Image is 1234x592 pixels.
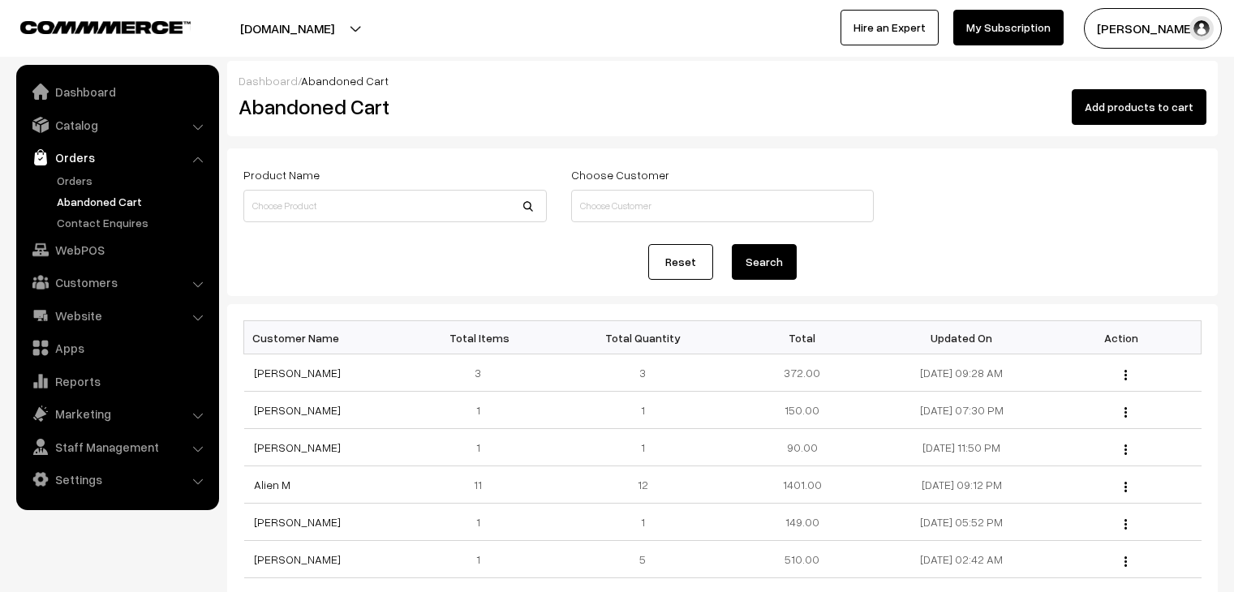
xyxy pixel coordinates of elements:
[20,301,213,330] a: Website
[563,354,723,392] td: 3
[1124,556,1127,567] img: Menu
[403,321,563,354] th: Total Items
[722,429,882,466] td: 90.00
[563,541,723,578] td: 5
[239,74,298,88] a: Dashboard
[563,321,723,354] th: Total Quantity
[882,541,1042,578] td: [DATE] 02:42 AM
[183,8,391,49] button: [DOMAIN_NAME]
[20,465,213,494] a: Settings
[722,504,882,541] td: 149.00
[20,399,213,428] a: Marketing
[254,552,341,566] a: [PERSON_NAME]
[243,190,547,222] input: Choose Product
[403,392,563,429] td: 1
[254,440,341,454] a: [PERSON_NAME]
[722,321,882,354] th: Total
[882,392,1042,429] td: [DATE] 07:30 PM
[722,541,882,578] td: 510.00
[53,214,213,231] a: Contact Enquires
[1072,89,1206,125] button: Add products to cart
[20,367,213,396] a: Reports
[1124,519,1127,530] img: Menu
[403,429,563,466] td: 1
[1124,482,1127,492] img: Menu
[571,166,669,183] label: Choose Customer
[882,354,1042,392] td: [DATE] 09:28 AM
[1124,370,1127,380] img: Menu
[1124,444,1127,455] img: Menu
[20,235,213,264] a: WebPOS
[403,466,563,504] td: 11
[648,244,713,280] a: Reset
[20,77,213,106] a: Dashboard
[403,504,563,541] td: 1
[20,143,213,172] a: Orders
[254,515,341,529] a: [PERSON_NAME]
[254,403,341,417] a: [PERSON_NAME]
[243,166,320,183] label: Product Name
[563,466,723,504] td: 12
[722,354,882,392] td: 372.00
[403,354,563,392] td: 3
[20,110,213,139] a: Catalog
[254,478,290,491] a: Alien M
[563,429,723,466] td: 1
[254,366,341,380] a: [PERSON_NAME]
[20,432,213,461] a: Staff Management
[732,244,797,280] button: Search
[20,21,191,33] img: COMMMERCE
[722,392,882,429] td: 150.00
[563,504,723,541] td: 1
[20,333,213,362] a: Apps
[722,466,882,504] td: 1401.00
[841,10,939,45] a: Hire an Expert
[882,321,1042,354] th: Updated On
[1042,321,1202,354] th: Action
[1189,16,1214,41] img: user
[244,321,404,354] th: Customer Name
[20,268,213,297] a: Customers
[239,94,545,119] h2: Abandoned Cart
[239,72,1206,89] div: /
[1084,8,1222,49] button: [PERSON_NAME]…
[563,392,723,429] td: 1
[403,541,563,578] td: 1
[571,190,875,222] input: Choose Customer
[20,16,162,36] a: COMMMERCE
[882,429,1042,466] td: [DATE] 11:50 PM
[953,10,1064,45] a: My Subscription
[53,193,213,210] a: Abandoned Cart
[1124,407,1127,418] img: Menu
[53,172,213,189] a: Orders
[882,466,1042,504] td: [DATE] 09:12 PM
[301,74,389,88] span: Abandoned Cart
[882,504,1042,541] td: [DATE] 05:52 PM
